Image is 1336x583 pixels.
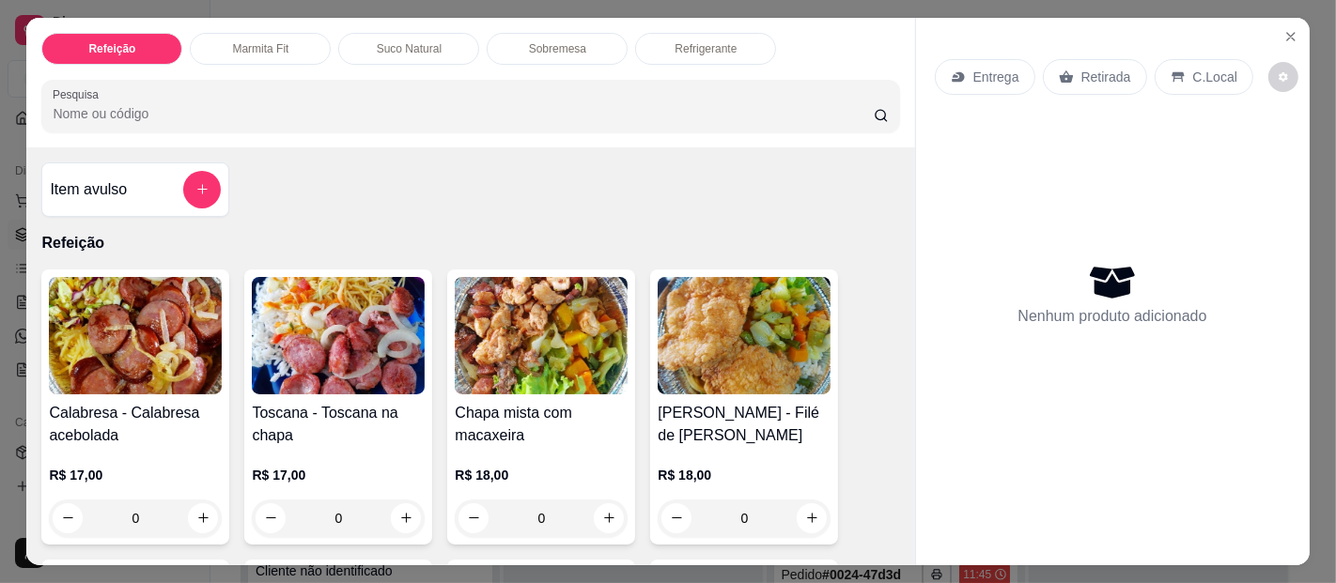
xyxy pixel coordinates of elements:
h4: Item avulso [50,178,127,201]
p: Sobremesa [529,41,586,56]
input: Pesquisa [53,104,873,123]
p: Nenhum produto adicionado [1018,305,1207,328]
label: Pesquisa [53,86,105,102]
p: Suco Natural [377,41,442,56]
img: product-image [658,277,831,394]
h4: Chapa mista com macaxeira [455,402,628,447]
img: product-image [49,277,222,394]
img: product-image [252,277,425,394]
p: C.Local [1193,68,1237,86]
p: Retirada [1081,68,1131,86]
h4: Calabresa - Calabresa acebolada [49,402,222,447]
h4: Toscana - Toscana na chapa [252,402,425,447]
button: decrease-product-quantity [1268,62,1298,92]
p: R$ 17,00 [49,466,222,484]
p: Marmita Fit [232,41,288,56]
button: add-separate-item [183,171,221,208]
p: R$ 18,00 [455,466,628,484]
h4: [PERSON_NAME] - Filé de [PERSON_NAME] [658,402,831,447]
p: Refrigerante [675,41,737,56]
p: Refeição [88,41,135,56]
button: Close [1276,22,1306,52]
img: product-image [455,277,628,394]
p: R$ 17,00 [252,466,425,484]
p: R$ 18,00 [658,466,831,484]
p: Refeição [41,232,899,254]
p: Entrega [973,68,1019,86]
